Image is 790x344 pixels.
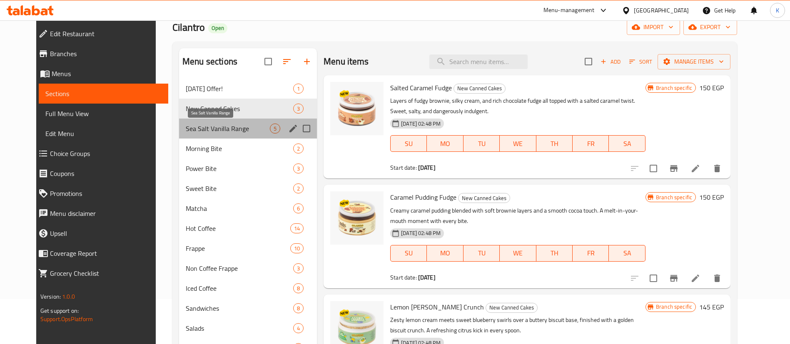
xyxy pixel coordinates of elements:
div: items [290,223,304,233]
span: Branch specific [653,84,695,92]
h6: 145 EGP [699,301,724,313]
span: 2 [294,145,303,153]
span: Branch specific [653,193,695,201]
a: Upsell [32,223,168,243]
button: Branch-specific-item [664,268,684,288]
button: Add section [297,52,317,72]
h6: 150 EGP [699,82,724,94]
button: delete [707,158,727,178]
span: TH [540,247,569,259]
a: Choice Groups [32,144,168,163]
h2: Menu items [324,55,369,68]
button: export [683,20,737,35]
span: Get support on: [40,305,79,316]
span: SU [394,247,424,259]
span: Menu disclaimer [50,208,162,218]
img: Caramel Pudding Fudge [330,191,384,245]
button: Sort [627,55,654,68]
div: items [293,163,304,173]
span: 8 [294,304,303,312]
h2: Menu sections [182,55,237,68]
div: Menu-management [543,5,595,15]
a: Full Menu View [39,104,168,124]
p: Zesty lemon cream meets sweet blueberry swirls over a buttery biscuit base, finished with a golde... [390,315,645,336]
span: 1.0.0 [62,291,75,302]
span: Sea Salt Vanilla Range [186,124,270,134]
span: Sections [45,89,162,99]
div: [DATE] Offer!1 [179,79,317,99]
div: Hot Coffee14 [179,218,317,238]
span: Grocery Checklist [50,268,162,278]
button: TU [464,135,500,152]
span: Add [599,57,622,67]
span: Promotions [50,188,162,198]
button: SA [609,245,645,262]
span: Sandwiches [186,303,293,313]
button: FR [573,135,609,152]
span: Choice Groups [50,148,162,158]
div: Non Coffee Frappe [186,263,293,273]
span: MO [430,138,460,150]
div: items [293,203,304,213]
span: New Canned Cakes [459,193,510,203]
span: 3 [294,165,303,173]
div: items [270,124,280,134]
span: K [776,6,779,15]
span: Power Bite [186,163,293,173]
span: Select section [580,53,597,70]
a: Coverage Report [32,243,168,263]
button: SU [390,135,427,152]
div: Sandwiches8 [179,298,317,318]
span: 2 [294,185,303,193]
div: Sweet Bite [186,183,293,193]
span: [DATE] Offer! [186,84,293,94]
img: Salted Caramel Fudge [330,82,384,135]
div: items [293,104,304,114]
a: Sections [39,84,168,104]
span: Select all sections [259,53,277,70]
span: Branch specific [653,303,695,311]
div: New Canned Cakes [458,193,510,203]
span: WE [503,247,533,259]
span: Version: [40,291,61,302]
span: 10 [291,245,303,252]
button: WE [500,135,536,152]
span: Salted Caramel Fudge [390,82,452,94]
div: Matcha [186,203,293,213]
a: Edit Restaurant [32,24,168,44]
span: 14 [291,225,303,233]
div: Open [208,23,227,33]
span: Frappe [186,243,290,253]
input: search [429,54,528,69]
span: Select to update [645,160,662,177]
b: [DATE] [418,162,436,173]
a: Edit menu item [690,163,700,173]
button: FR [573,245,609,262]
span: Select to update [645,270,662,287]
a: Menus [32,64,168,84]
div: Hot Coffee [186,223,290,233]
div: Non Coffee Frappe3 [179,258,317,278]
div: Sea Salt Vanilla Range5edit [179,119,317,139]
span: Sort [629,57,652,67]
a: Branches [32,44,168,64]
div: International Coffee Day Offer! [186,84,293,94]
div: Salads [186,323,293,333]
span: [DATE] 02:48 PM [398,120,444,128]
span: Coverage Report [50,248,162,258]
button: import [627,20,680,35]
span: Iced Coffee [186,283,293,293]
div: New Canned Cakes [186,104,293,114]
p: Layers of fudgy brownie, silky cream, and rich chocolate fudge all topped with a salted caramel t... [390,96,645,116]
span: Full Menu View [45,109,162,119]
span: Open [208,25,227,32]
span: 3 [294,265,303,272]
h6: 150 EGP [699,191,724,203]
div: items [293,283,304,293]
span: export [690,22,730,32]
span: Manage items [664,57,724,67]
span: WE [503,138,533,150]
span: TU [467,138,496,150]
